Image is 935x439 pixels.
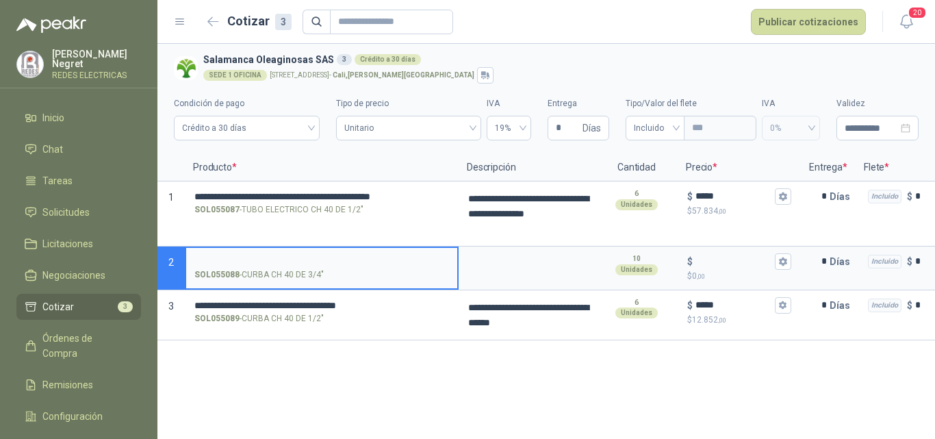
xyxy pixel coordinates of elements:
[194,257,449,267] input: SOL055088-CURBA CH 40 DE 3/4"
[16,199,141,225] a: Solicitudes
[16,262,141,288] a: Negociaciones
[194,312,240,325] strong: SOL055089
[52,71,141,79] p: REDES ELECTRICAS
[16,325,141,366] a: Órdenes de Compra
[168,192,174,203] span: 1
[775,188,791,205] button: $$57.834,00
[182,118,311,138] span: Crédito a 30 días
[16,231,141,257] a: Licitaciones
[635,297,639,308] p: 6
[16,403,141,429] a: Configuración
[692,206,726,216] span: 57.834
[333,71,474,79] strong: Cali , [PERSON_NAME][GEOGRAPHIC_DATA]
[548,97,609,110] label: Entrega
[42,377,93,392] span: Remisiones
[203,70,267,81] div: SEDE 1 OFICINA
[907,254,912,269] p: $
[615,308,658,318] div: Unidades
[615,264,658,275] div: Unidades
[687,298,693,313] p: $
[687,270,791,283] p: $
[17,51,43,77] img: Company Logo
[16,372,141,398] a: Remisiones
[801,154,856,181] p: Entrega
[695,300,772,310] input: $$12.852,00
[868,299,901,312] div: Incluido
[16,168,141,194] a: Tareas
[692,315,726,325] span: 12.852
[751,9,866,35] button: Publicar cotizaciones
[615,199,658,210] div: Unidades
[174,56,198,80] img: Company Logo
[678,154,801,181] p: Precio
[907,298,912,313] p: $
[168,257,174,268] span: 2
[697,273,705,280] span: ,00
[830,292,856,319] p: Días
[718,208,726,215] span: ,00
[42,409,103,424] span: Configuración
[687,254,693,269] p: $
[194,268,240,281] strong: SOL055088
[908,6,927,19] span: 20
[194,192,449,202] input: SOL055087-TUBO ELECTRICO CH 40 DE 1/2"
[692,271,705,281] span: 0
[762,97,820,110] label: IVA
[42,142,63,157] span: Chat
[868,190,901,203] div: Incluido
[168,301,174,312] span: 3
[907,189,912,204] p: $
[344,118,472,138] span: Unitario
[718,316,726,324] span: ,00
[687,205,791,218] p: $
[695,191,772,201] input: $$57.834,00
[42,173,73,188] span: Tareas
[775,297,791,314] button: $$12.852,00
[626,97,756,110] label: Tipo/Valor del flete
[634,118,676,138] span: Incluido
[775,253,791,270] button: $$0,00
[203,52,913,67] h3: Salamanca Oleaginosas SAS
[632,253,641,264] p: 10
[868,255,901,268] div: Incluido
[695,256,772,266] input: $$0,00
[16,294,141,320] a: Cotizar3
[635,188,639,199] p: 6
[42,331,128,361] span: Órdenes de Compra
[194,268,324,281] p: - CURBA CH 40 DE 3/4"
[687,189,693,204] p: $
[270,72,474,79] p: [STREET_ADDRESS] -
[185,154,459,181] p: Producto
[495,118,523,138] span: 19%
[42,299,74,314] span: Cotizar
[118,301,133,312] span: 3
[487,97,531,110] label: IVA
[16,105,141,131] a: Inicio
[42,236,93,251] span: Licitaciones
[194,301,449,311] input: SOL055089-CURBA CH 40 DE 1/2"
[16,136,141,162] a: Chat
[582,116,601,140] span: Días
[687,314,791,327] p: $
[174,97,320,110] label: Condición de pago
[16,16,86,33] img: Logo peakr
[337,54,352,65] div: 3
[194,312,324,325] p: - CURBA CH 40 DE 1/2"
[830,248,856,275] p: Días
[42,110,64,125] span: Inicio
[355,54,421,65] div: Crédito a 30 días
[194,203,363,216] p: - TUBO ELECTRICO CH 40 DE 1/2"
[194,203,240,216] strong: SOL055087
[336,97,481,110] label: Tipo de precio
[830,183,856,210] p: Días
[459,154,595,181] p: Descripción
[595,154,678,181] p: Cantidad
[894,10,919,34] button: 20
[42,268,105,283] span: Negociaciones
[770,118,812,138] span: 0%
[227,12,292,31] h2: Cotizar
[42,205,90,220] span: Solicitudes
[836,97,919,110] label: Validez
[52,49,141,68] p: [PERSON_NAME] Negret
[275,14,292,30] div: 3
